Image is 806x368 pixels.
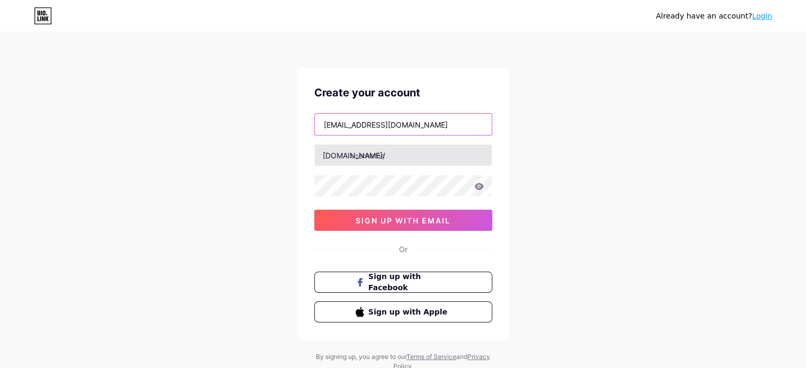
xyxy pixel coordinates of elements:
input: Email [315,114,492,135]
button: Sign up with Apple [314,301,492,322]
div: Already have an account? [656,11,772,22]
span: sign up with email [356,216,450,225]
button: Sign up with Facebook [314,272,492,293]
span: Sign up with Apple [368,307,450,318]
input: username [315,145,492,166]
a: Terms of Service [406,353,456,361]
div: [DOMAIN_NAME]/ [323,150,385,161]
a: Login [752,12,772,20]
div: Or [399,244,408,255]
span: Sign up with Facebook [368,271,450,293]
button: sign up with email [314,210,492,231]
div: Create your account [314,85,492,101]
